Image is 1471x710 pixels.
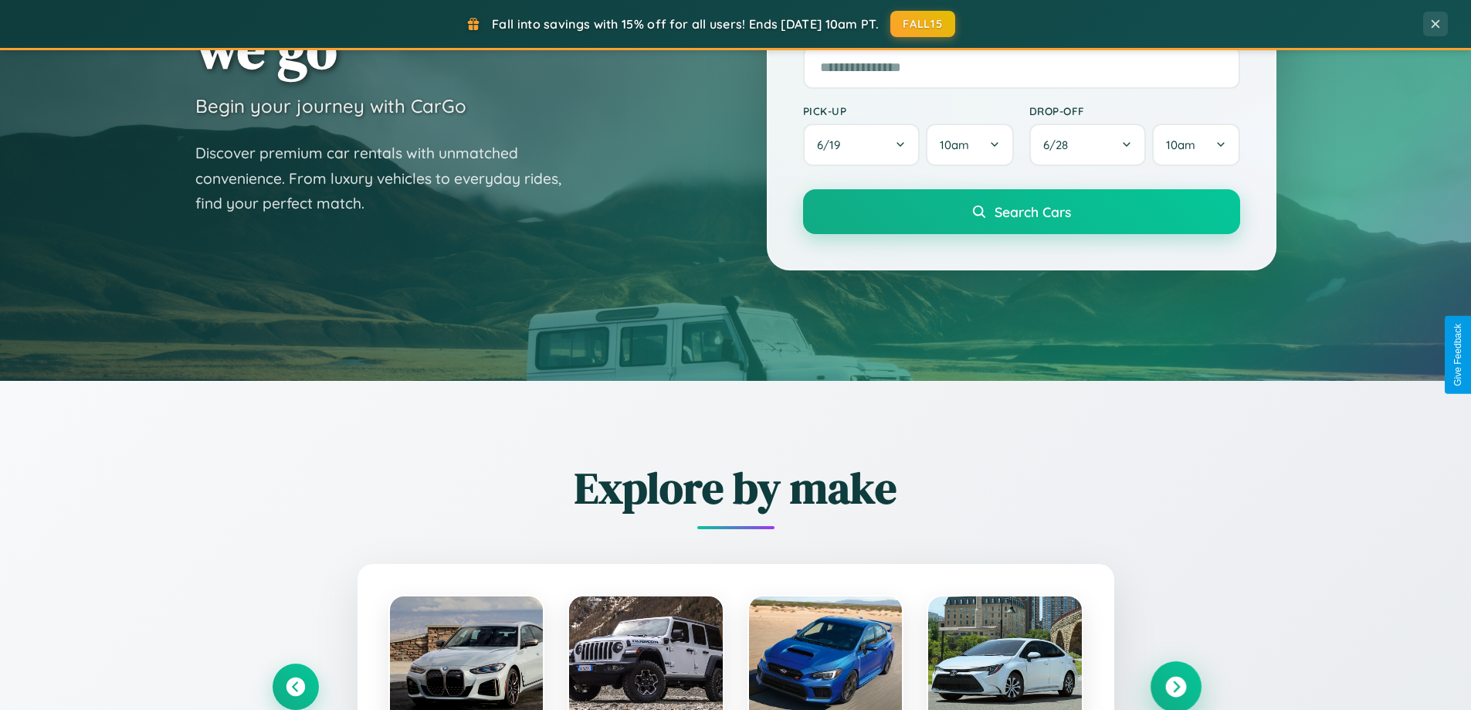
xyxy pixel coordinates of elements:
span: 6 / 19 [817,138,848,152]
button: 10am [1152,124,1239,166]
h3: Begin your journey with CarGo [195,94,466,117]
button: 6/19 [803,124,920,166]
button: 10am [926,124,1013,166]
label: Pick-up [803,104,1014,117]
label: Drop-off [1029,104,1240,117]
span: Search Cars [995,203,1071,220]
span: 6 / 28 [1043,138,1076,152]
button: FALL15 [890,11,955,37]
span: Fall into savings with 15% off for all users! Ends [DATE] 10am PT. [492,16,879,32]
div: Give Feedback [1452,324,1463,386]
span: 10am [940,138,969,152]
h2: Explore by make [273,458,1199,518]
button: Search Cars [803,189,1240,234]
span: 10am [1166,138,1195,152]
button: 6/28 [1029,124,1147,166]
p: Discover premium car rentals with unmatched convenience. From luxury vehicles to everyday rides, ... [195,141,581,216]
